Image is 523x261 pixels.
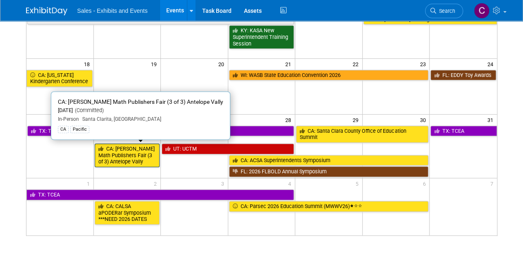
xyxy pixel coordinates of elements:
a: TX: TASA Midwinter 2026 [27,126,294,136]
a: CA: [US_STATE] Kindergarten Conference [26,70,93,87]
span: 24 [487,59,497,69]
span: 3 [220,178,228,189]
a: CA: ACSA Superintendents Symposium [229,155,429,166]
span: 5 [355,178,362,189]
span: 2 [153,178,160,189]
span: 23 [419,59,429,69]
span: CA: [PERSON_NAME] Math Publishers Fair (3 of 3) Antelope Vally [58,98,223,105]
span: 31 [487,115,497,125]
a: CA: CALSA aPODERar Symposium ***NEED 2026 DATES [95,201,160,225]
div: Pacific [70,126,89,133]
img: Christine Lurz [474,3,490,19]
span: 29 [352,115,362,125]
span: 1 [86,178,93,189]
a: WI: WASB State Education Convention 2026 [229,70,429,81]
a: CA: Parsec 2026 Education Summit (MWWV26) [229,201,429,212]
a: Search [425,4,463,18]
a: TX: TCEA [430,126,497,136]
a: KY: KASA New Superintendent Training Session [229,25,294,49]
span: 20 [217,59,228,69]
a: FL: 2026 FLBOLD Annual Symposium [229,166,429,177]
span: 7 [490,178,497,189]
span: 19 [150,59,160,69]
span: (Committed) [73,107,104,113]
span: In-Person [58,116,79,122]
a: TX: TCEA [26,189,294,200]
div: [DATE] [58,107,223,114]
span: Santa Clarita, [GEOGRAPHIC_DATA] [79,116,161,122]
span: Search [436,8,455,14]
span: 30 [419,115,429,125]
div: CA [58,126,69,133]
span: 4 [287,178,295,189]
span: 18 [83,59,93,69]
span: 6 [422,178,429,189]
span: 28 [284,115,295,125]
a: FL: EDDY Toy Awards [430,70,496,81]
a: CA: [PERSON_NAME] Math Publishers Fair (3 of 3) Antelope Vally [95,144,160,167]
span: 21 [284,59,295,69]
span: 22 [352,59,362,69]
img: ExhibitDay [26,7,67,15]
span: Sales - Exhibits and Events [77,7,148,14]
a: UT: UCTM [162,144,294,154]
a: CA: Santa Clara County Office of Education Summit [296,126,428,143]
